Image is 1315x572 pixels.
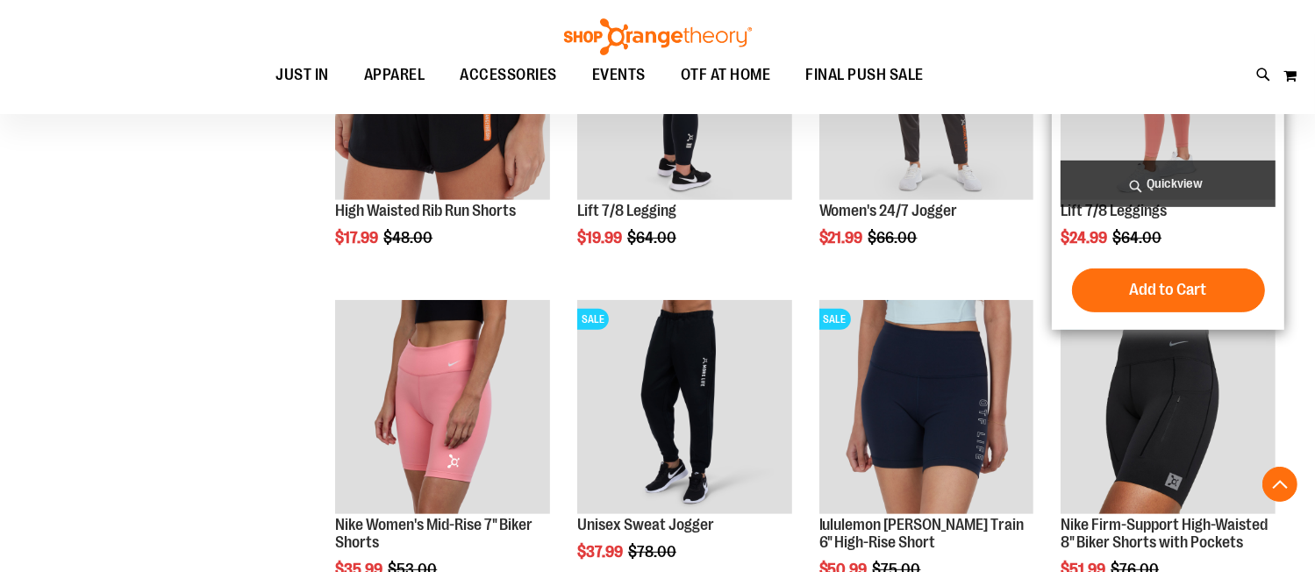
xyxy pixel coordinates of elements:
a: JUST IN [258,55,347,96]
a: FINAL PUSH SALE [788,55,941,96]
span: EVENTS [592,55,646,95]
button: Back To Top [1262,467,1297,502]
img: Product image for Nike Mid-Rise 7in Biker Shorts [335,300,550,515]
span: OTF AT HOME [681,55,771,95]
a: Product image for Nike Firm-Support High-Waisted 8in Biker Shorts with PocketsSALE [1061,300,1276,518]
span: SALE [819,309,851,330]
a: lululemon [PERSON_NAME] Train 6" High-Rise Short [819,516,1025,551]
span: JUST IN [275,55,329,95]
span: $17.99 [335,229,381,247]
a: Quickview [1061,161,1276,207]
span: $48.00 [383,229,435,247]
a: Product image for lululemon Wunder Train 6" High-Rise ShortSALE [819,300,1034,518]
a: OTF AT HOME [663,55,789,96]
span: $21.99 [819,229,866,247]
span: ACCESSORIES [460,55,557,95]
span: $66.00 [868,229,920,247]
img: Product image for Nike Firm-Support High-Waisted 8in Biker Shorts with Pockets [1061,300,1276,515]
a: Product image for Nike Mid-Rise 7in Biker Shorts [335,300,550,518]
img: Shop Orangetheory [561,18,754,55]
a: Lift 7/8 Legging [577,202,676,219]
a: Lift 7/8 Leggings [1061,202,1167,219]
a: ACCESSORIES [442,55,575,96]
span: $37.99 [577,543,625,561]
span: FINAL PUSH SALE [805,55,924,95]
a: Nike Firm-Support High-Waisted 8" Biker Shorts with Pockets [1061,516,1268,551]
span: $64.00 [1112,229,1164,247]
a: Nike Women's Mid-Rise 7" Biker Shorts [335,516,532,551]
img: Product image for lululemon Wunder Train 6" High-Rise Short [819,300,1034,515]
span: $19.99 [577,229,625,247]
span: $64.00 [627,229,679,247]
a: Unisex Sweat Jogger [577,516,714,533]
a: Product image for Unisex Sweat JoggerSALE [577,300,792,518]
a: Women's 24/7 Jogger [819,202,958,219]
span: $24.99 [1061,229,1110,247]
img: Product image for Unisex Sweat Jogger [577,300,792,515]
a: High Waisted Rib Run Shorts [335,202,516,219]
span: SALE [577,309,609,330]
span: Add to Cart [1130,280,1207,299]
span: APPAREL [364,55,425,95]
button: Add to Cart [1072,268,1265,312]
a: APPAREL [347,55,443,95]
span: $78.00 [628,543,679,561]
a: EVENTS [575,55,663,96]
